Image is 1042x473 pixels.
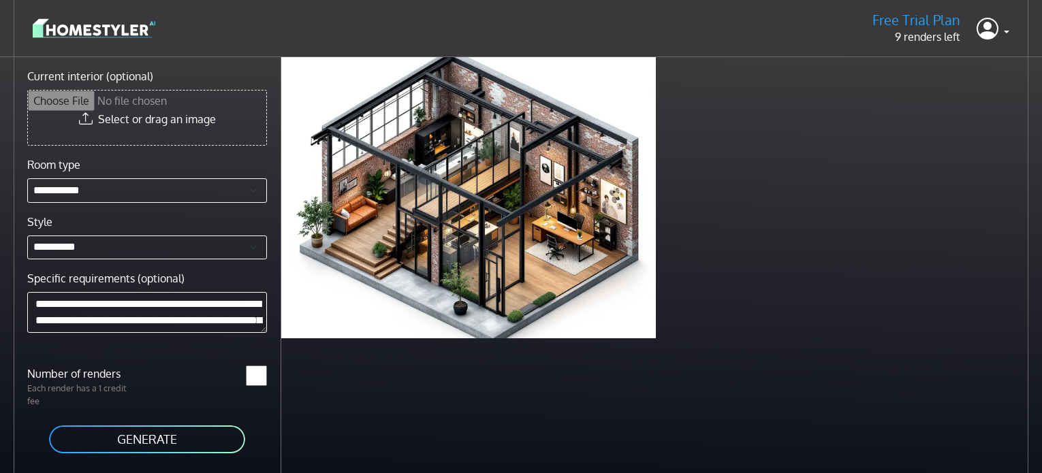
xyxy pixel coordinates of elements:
label: Number of renders [19,365,147,382]
img: logo-3de290ba35641baa71223ecac5eacb59cb85b4c7fdf211dc9aaecaaee71ea2f8.svg [33,16,155,40]
label: Specific requirements (optional) [27,270,185,287]
label: Current interior (optional) [27,68,153,84]
button: GENERATE [48,424,247,455]
h5: Free Trial Plan [872,12,960,29]
p: Each render has a 1 credit fee [19,382,147,408]
label: Room type [27,157,80,173]
p: 9 renders left [872,29,960,45]
label: Style [27,214,52,230]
